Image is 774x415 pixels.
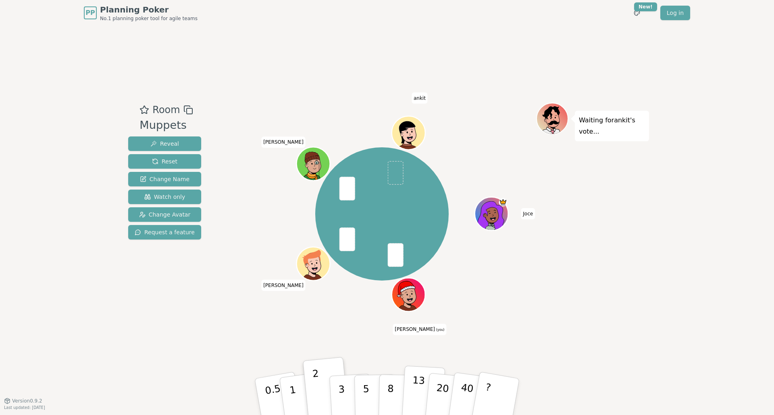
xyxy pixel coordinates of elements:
span: Planning Poker [100,4,198,15]
button: Change Avatar [128,207,201,222]
a: PPPlanning PokerNo.1 planning poker tool for agile teams [84,4,198,22]
span: Change Name [140,175,189,183]
button: Watch only [128,190,201,204]
a: Log in [660,6,690,20]
button: Click to change your avatar [393,279,424,310]
span: Request a feature [135,228,195,236]
p: 2 [312,368,322,412]
button: Reset [128,154,201,169]
span: Click to change your name [393,324,446,335]
span: No.1 planning poker tool for agile teams [100,15,198,22]
button: Change Name [128,172,201,186]
button: New! [630,6,644,20]
span: Change Avatar [139,211,191,219]
span: Version 0.9.2 [12,398,42,404]
p: Waiting for ankit 's vote... [579,115,645,137]
button: Version0.9.2 [4,398,42,404]
button: Add as favourite [139,103,149,117]
span: Click to change your name [261,280,306,291]
span: Reset [152,157,177,165]
span: (you) [435,328,445,332]
span: Click to change your name [261,137,306,148]
div: Muppets [139,117,193,134]
span: Watch only [144,193,185,201]
button: Request a feature [128,225,201,240]
span: PP [85,8,95,18]
span: Room [152,103,180,117]
span: Click to change your name [521,208,535,219]
span: Click to change your name [412,93,428,104]
div: New! [634,2,657,11]
span: Reveal [150,140,179,148]
button: Reveal [128,136,201,151]
span: Joce is the host [499,198,507,206]
span: Last updated: [DATE] [4,405,45,410]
